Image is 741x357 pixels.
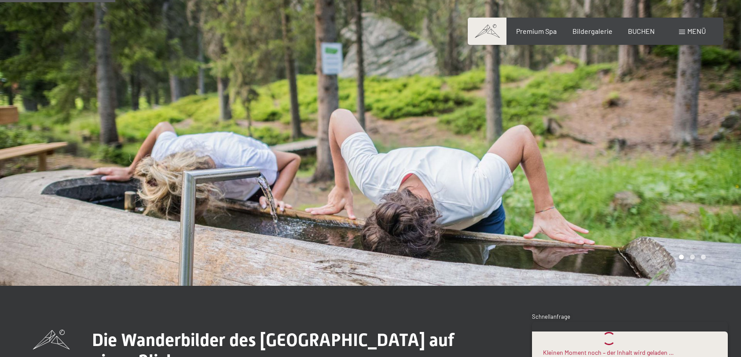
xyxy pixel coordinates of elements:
[701,255,706,259] div: Carousel Page 3
[572,27,613,35] a: Bildergalerie
[690,255,695,259] div: Carousel Page 2
[516,27,557,35] a: Premium Spa
[543,348,674,357] div: Kleinen Moment noch – der Inhalt wird geladen …
[687,27,706,35] span: Menü
[532,313,570,320] span: Schnellanfrage
[679,255,684,259] div: Carousel Page 1 (Current Slide)
[676,255,706,259] div: Carousel Pagination
[628,27,655,35] a: BUCHEN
